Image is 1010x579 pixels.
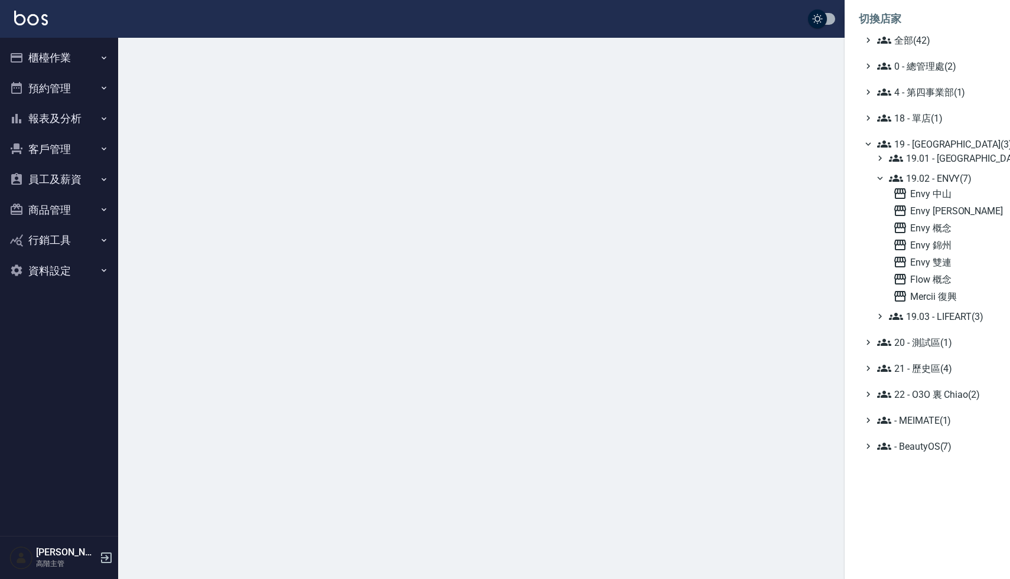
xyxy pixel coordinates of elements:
[877,137,991,151] span: 19 - [GEOGRAPHIC_DATA](3)
[893,204,991,218] span: Envy [PERSON_NAME]
[877,33,991,47] span: 全部(42)
[893,238,991,252] span: Envy 錦州
[893,187,991,201] span: Envy 中山
[877,111,991,125] span: 18 - 單店(1)
[893,255,991,269] span: Envy 雙連
[877,387,991,401] span: 22 - O3O 裏 Chiao(2)
[877,413,991,427] span: - MEIMATE(1)
[877,361,991,375] span: 21 - 歷史區(4)
[877,335,991,349] span: 20 - 測試區(1)
[889,151,991,165] span: 19.01 - [GEOGRAPHIC_DATA] (11)
[893,289,991,303] span: Mercii 復興
[877,59,991,73] span: 0 - 總管理處(2)
[889,171,991,185] span: 19.02 - ENVY(7)
[893,272,991,286] span: Flow 概念
[877,85,991,99] span: 4 - 第四事業部(1)
[859,5,996,33] li: 切換店家
[889,309,991,323] span: 19.03 - LIFEART(3)
[877,439,991,453] span: - BeautyOS(7)
[893,221,991,235] span: Envy 概念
